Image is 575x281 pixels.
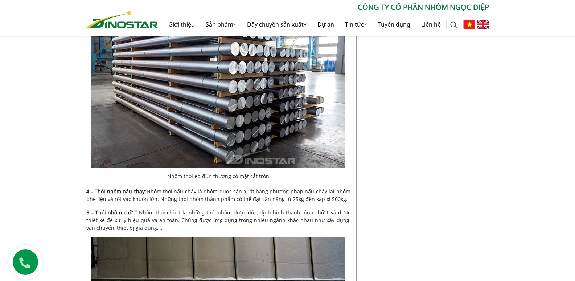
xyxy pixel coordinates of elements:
[158,2,489,13] p: CÔNG TY CỔ PHẦN NHÔM NGỌC DIỆP
[86,188,350,203] p: Nhôm thỏi nấu chảy là nhôm được sản xuất bằng phương pháp nấu chảy lại nhôm phế liệu và rót vào k...
[340,13,372,36] a: Tin tức
[86,188,147,195] strong: 4 – Thỏi nhôm nấu chảy:
[163,13,200,36] a: Giới thiệu
[86,209,139,216] strong: 5 – Thỏi nhôm chữ T:
[477,20,489,29] img: English
[372,13,416,36] a: Tuyển dụng
[312,13,340,36] a: Dự án
[200,13,242,36] a: Sản phẩm
[416,13,446,36] a: Liên hệ
[463,20,475,29] img: Tiếng Việt
[86,10,158,28] img: Nhôm Dinostar
[91,172,345,180] figcaption: Nhôm thỏi ép đùn thường có mặt cắt tròn
[242,13,312,36] a: Dây chuyền sản xuất
[86,209,350,232] p: Nhôm thỏi chữ T là những thỏi nhôm được đúc, định hình thành hình chữ T và được thiết kế để xử lý...
[450,21,457,29] img: search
